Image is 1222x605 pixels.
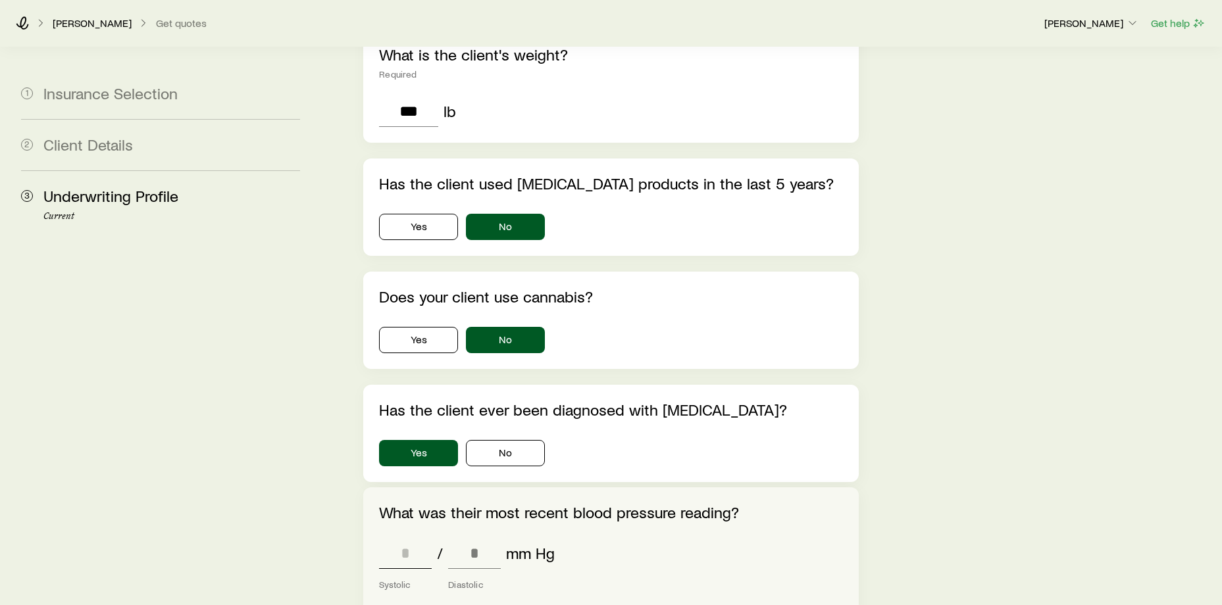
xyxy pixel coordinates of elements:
[379,45,842,64] p: What is the client's weight?
[43,211,300,222] p: Current
[379,440,458,466] button: Yes
[379,503,842,521] p: What was their most recent blood pressure reading?
[21,139,33,151] span: 2
[466,214,545,240] button: No
[379,69,842,80] div: Required
[1044,16,1140,32] button: [PERSON_NAME]
[437,544,443,562] div: /
[21,190,33,202] span: 3
[379,287,842,306] p: Does your client use cannabis?
[43,84,178,103] span: Insurance Selection
[506,544,555,562] div: mm Hg
[379,400,842,419] p: Has the client ever been diagnosed with [MEDICAL_DATA]?
[466,327,545,353] button: No
[379,327,458,353] button: Yes
[379,174,842,193] p: Has the client used [MEDICAL_DATA] products in the last 5 years?
[43,135,133,154] span: Client Details
[444,102,456,120] div: lb
[1044,16,1139,30] p: [PERSON_NAME]
[379,214,458,240] button: Yes
[155,17,207,30] button: Get quotes
[448,579,555,590] div: Diastolic
[43,186,178,205] span: Underwriting Profile
[1150,16,1206,31] button: Get help
[466,440,545,466] button: No
[21,87,33,99] span: 1
[53,16,132,30] p: [PERSON_NAME]
[379,579,443,590] div: Systolic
